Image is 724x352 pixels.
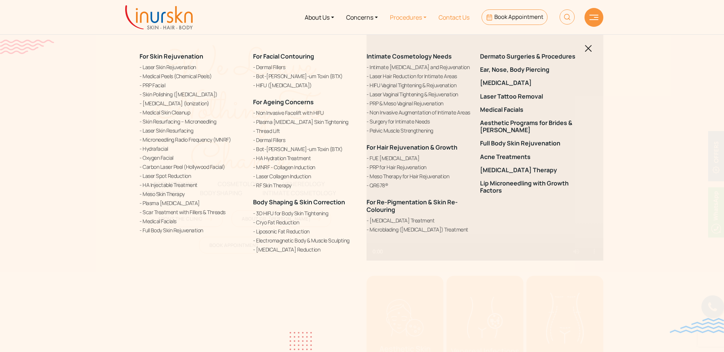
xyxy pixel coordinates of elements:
a: [MEDICAL_DATA] [480,79,584,86]
a: 3D HIFU for Body Skin Tightening [253,209,357,217]
img: inurskn-logo [125,5,193,29]
a: Contact Us [433,3,476,31]
a: Lip Microneedling with Growth Factors [480,180,584,194]
a: Microneedling Radio Frequency (MNRF) [140,136,244,144]
a: PRP for Hair Rejuvenation [367,163,471,171]
a: [MEDICAL_DATA] (Ionization) [140,99,244,107]
a: Intimate [MEDICAL_DATA] and Rejuvenation [367,63,471,71]
a: QR678® [367,181,471,189]
a: Hydrafacial [140,145,244,153]
a: Ear, Nose, Body Piercing [480,66,584,73]
a: Meso Therapy for Hair Rejuvenation [367,172,471,180]
a: Intimate Cosmetology Needs [367,52,452,60]
a: Plasma [MEDICAL_DATA] Skin Tightening [253,118,357,126]
a: Laser Vaginal Tightening & Rejuvenation [367,90,471,98]
a: Surgery for Intimate Needs [367,117,471,125]
a: Procedures [384,3,433,31]
a: Plasma [MEDICAL_DATA] [140,199,244,207]
a: Medical Facials [140,217,244,225]
a: Oxygen Facial [140,154,244,162]
a: Acne Treatments [480,153,584,161]
a: Laser Hair Reduction for Intimate Areas [367,72,471,80]
a: Liposonic Fat Reduction [253,227,357,235]
a: Concerns [340,3,384,31]
a: For Ageing Concerns [253,98,314,106]
a: Full Body Skin Rejuvenation [140,226,244,234]
a: Skin Polishing ([MEDICAL_DATA]) [140,90,244,98]
a: Pelvic Muscle Strengthening [367,127,471,134]
a: Bot-[PERSON_NAME]-um Toxin (BTX) [253,145,357,153]
a: Body Shaping & Skin Correction [253,198,345,206]
a: Laser Skin Resurfacing [140,127,244,134]
a: For Re-Pigmentation & Skin Re-Colouring [367,198,458,213]
a: Meso Skin Therapy [140,190,244,198]
a: [MEDICAL_DATA] Therapy [480,167,584,174]
a: Medical Facials [480,106,584,113]
a: Laser Tattoo Removal [480,93,584,100]
a: Medical Skin Cleanup [140,108,244,116]
img: HeaderSearch [560,9,575,25]
a: Laser Collagen Induction [253,172,357,180]
a: PRP & Meso Vaginal Rejuvenation [367,99,471,107]
a: Electromagnetic Body & Muscle Sculpting [253,236,357,244]
a: For Facial Contouring [253,52,314,60]
a: Book Appointment [482,9,548,25]
img: blackclosed [585,45,592,52]
a: Carbon Laser Peel (Hollywood Facial) [140,163,244,171]
span: Book Appointment [494,13,543,21]
a: [MEDICAL_DATA] Reduction [253,245,357,253]
a: Non Invasive Augmentation of Intimate Areas [367,108,471,116]
a: HA Hydration Treatment [253,154,357,162]
a: Cryo Fat Reduction [253,218,357,226]
a: HIFU Vaginal Tightening & Rejuvenation [367,81,471,89]
a: Full Body Skin Rejuvenation [480,140,584,147]
a: Thread Lift [253,127,357,135]
a: HA Injectable Treatment [140,181,244,189]
a: For Hair Rejuvenation & Growth [367,143,457,151]
a: MNRF - Collagen Induction [253,163,357,171]
a: Dermal Fillers [253,63,357,71]
a: FUE [MEDICAL_DATA] [367,154,471,162]
a: Microblading ([MEDICAL_DATA]) Treatment [367,225,471,233]
a: Laser Skin Rejuvenation [140,63,244,71]
a: Non Invasive Facelift with HIFU [253,109,357,117]
a: Skin Resurfacing – Microneedling [140,117,244,125]
a: Aesthetic Programs for Brides & [PERSON_NAME] [480,119,584,134]
a: Medical Peels (Chemical Peels) [140,72,244,80]
a: Dermato Surgeries & Procedures [480,53,584,60]
img: bluewave [670,318,724,333]
a: PRP Facial [140,81,244,89]
img: hamLine.svg [589,15,598,20]
a: Dermal Fillers [253,136,357,144]
a: Laser Spot Reduction [140,172,244,180]
a: RF Skin Therapy [253,181,357,189]
a: For Skin Rejuvenation [140,52,203,60]
a: HIFU ([MEDICAL_DATA]) [253,81,357,89]
a: Bot-[PERSON_NAME]-um Toxin (BTX) [253,72,357,80]
a: About Us [299,3,340,31]
a: Scar Treatment with Fillers & Threads [140,208,244,216]
a: [MEDICAL_DATA] Treatment [367,216,471,224]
